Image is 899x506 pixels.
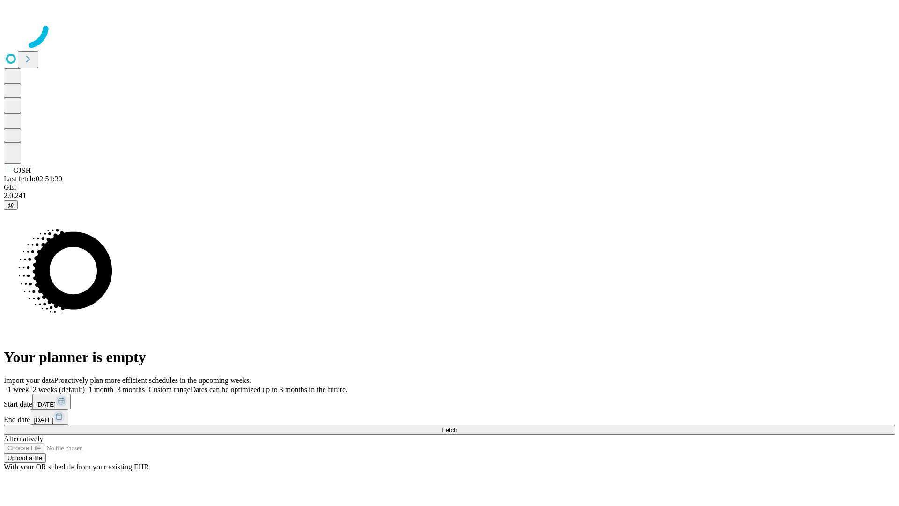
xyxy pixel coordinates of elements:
[7,386,29,394] span: 1 week
[54,376,251,384] span: Proactively plan more efficient schedules in the upcoming weeks.
[33,386,85,394] span: 2 weeks (default)
[4,183,895,192] div: GEI
[34,417,53,424] span: [DATE]
[148,386,190,394] span: Custom range
[4,394,895,409] div: Start date
[4,425,895,435] button: Fetch
[4,453,46,463] button: Upload a file
[4,409,895,425] div: End date
[191,386,347,394] span: Dates can be optimized up to 3 months in the future.
[117,386,145,394] span: 3 months
[4,435,43,443] span: Alternatively
[13,166,31,174] span: GJSH
[4,349,895,366] h1: Your planner is empty
[4,200,18,210] button: @
[4,175,62,183] span: Last fetch: 02:51:30
[4,192,895,200] div: 2.0.241
[4,463,149,471] span: With your OR schedule from your existing EHR
[88,386,113,394] span: 1 month
[7,201,14,208] span: @
[30,409,68,425] button: [DATE]
[4,376,54,384] span: Import your data
[442,426,457,433] span: Fetch
[32,394,71,409] button: [DATE]
[36,401,56,408] span: [DATE]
